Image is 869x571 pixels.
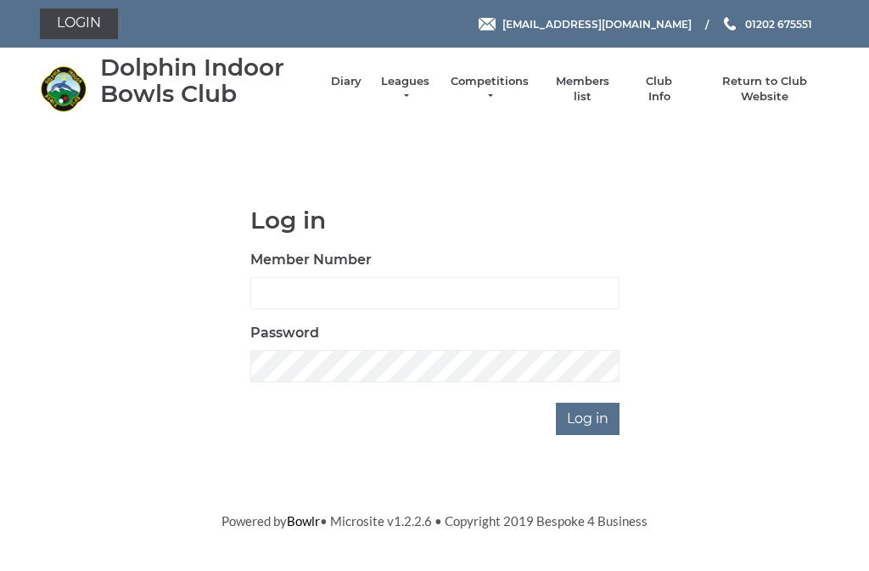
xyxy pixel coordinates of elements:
[635,74,684,105] a: Club Info
[479,16,692,32] a: Email [EMAIL_ADDRESS][DOMAIN_NAME]
[250,323,319,343] label: Password
[221,513,648,529] span: Powered by • Microsite v1.2.2.6 • Copyright 2019 Bespoke 4 Business
[449,74,530,105] a: Competitions
[745,17,812,30] span: 01202 675551
[502,17,692,30] span: [EMAIL_ADDRESS][DOMAIN_NAME]
[701,74,829,105] a: Return to Club Website
[547,74,617,105] a: Members list
[250,207,620,234] h1: Log in
[287,513,320,529] a: Bowlr
[40,65,87,112] img: Dolphin Indoor Bowls Club
[331,74,362,89] a: Diary
[479,18,496,31] img: Email
[100,54,314,107] div: Dolphin Indoor Bowls Club
[378,74,432,105] a: Leagues
[556,403,620,435] input: Log in
[724,17,736,31] img: Phone us
[721,16,812,32] a: Phone us 01202 675551
[250,250,372,270] label: Member Number
[40,8,118,39] a: Login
